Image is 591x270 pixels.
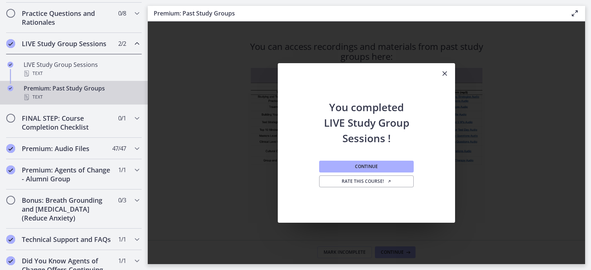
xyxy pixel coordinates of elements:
[22,235,112,244] h2: Technical Support and FAQs
[355,164,378,170] span: Continue
[118,39,126,48] span: 2 / 2
[22,9,112,27] h2: Practice Questions and Rationales
[112,144,126,153] span: 47 / 47
[319,161,414,172] button: Continue
[118,114,126,123] span: 0 / 1
[22,196,112,222] h2: Bonus: Breath Grounding and [MEDICAL_DATA] (Reduce Anxiety)
[6,39,15,48] i: Completed
[318,85,415,146] h2: You completed LIVE Study Group Sessions !
[118,196,126,205] span: 0 / 3
[319,175,414,187] a: Rate this course! Opens in a new window
[6,256,15,265] i: Completed
[342,178,392,184] span: Rate this course!
[387,179,392,184] i: Opens in a new window
[118,256,126,265] span: 1 / 1
[6,235,15,244] i: Completed
[434,63,455,85] button: Close
[7,85,13,91] i: Completed
[118,235,126,244] span: 1 / 1
[6,165,15,174] i: Completed
[24,93,139,102] div: Text
[22,114,112,131] h2: FINAL STEP: Course Completion Checklist
[118,165,126,174] span: 1 / 1
[118,9,126,18] span: 0 / 8
[24,60,139,78] div: LIVE Study Group Sessions
[24,69,139,78] div: Text
[24,84,139,102] div: Premium: Past Study Groups
[154,9,558,18] h3: Premium: Past Study Groups
[6,144,15,153] i: Completed
[7,62,13,68] i: Completed
[22,39,112,48] h2: LIVE Study Group Sessions
[22,144,112,153] h2: Premium: Audio Files
[22,165,112,183] h2: Premium: Agents of Change - Alumni Group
